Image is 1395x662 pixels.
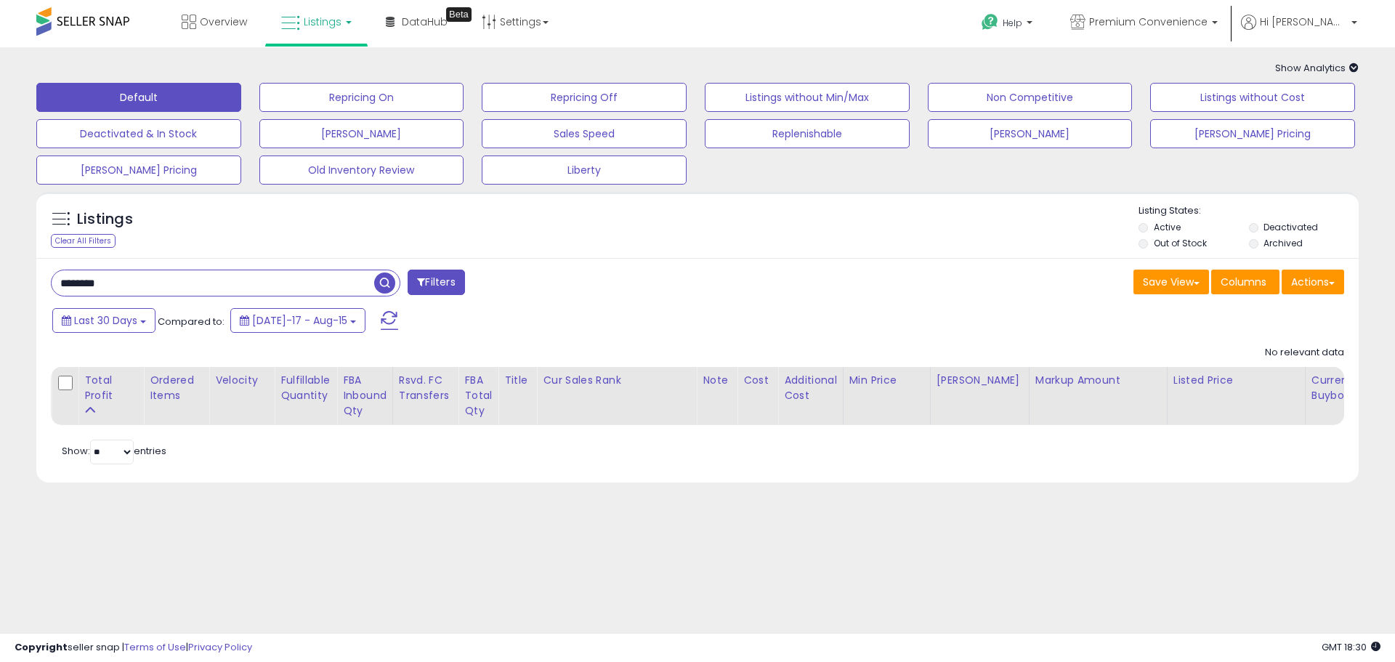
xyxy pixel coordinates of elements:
[200,15,247,29] span: Overview
[543,373,690,388] div: Cur Sales Rank
[928,119,1133,148] button: [PERSON_NAME]
[402,15,448,29] span: DataHub
[784,373,837,403] div: Additional Cost
[150,373,203,403] div: Ordered Items
[1241,15,1357,47] a: Hi [PERSON_NAME]
[1003,17,1022,29] span: Help
[36,156,241,185] button: [PERSON_NAME] Pricing
[446,7,472,22] div: Tooltip anchor
[304,15,341,29] span: Listings
[1275,61,1359,75] span: Show Analytics
[928,83,1133,112] button: Non Competitive
[124,640,186,654] a: Terms of Use
[1265,346,1344,360] div: No relevant data
[15,640,68,654] strong: Copyright
[482,83,687,112] button: Repricing Off
[1035,373,1161,388] div: Markup Amount
[981,13,999,31] i: Get Help
[703,373,731,388] div: Note
[1311,373,1386,403] div: Current Buybox Price
[15,641,252,655] div: seller snap | |
[158,315,225,328] span: Compared to:
[464,373,492,419] div: FBA Total Qty
[1154,237,1207,249] label: Out of Stock
[705,119,910,148] button: Replenishable
[1150,83,1355,112] button: Listings without Cost
[705,83,910,112] button: Listings without Min/Max
[408,270,464,295] button: Filters
[52,308,155,333] button: Last 30 Days
[1150,119,1355,148] button: [PERSON_NAME] Pricing
[1211,270,1279,294] button: Columns
[1322,640,1380,654] span: 2025-09-15 18:30 GMT
[259,119,464,148] button: [PERSON_NAME]
[743,373,772,388] div: Cost
[343,373,387,419] div: FBA inbound Qty
[62,444,166,458] span: Show: entries
[399,373,453,403] div: Rsvd. FC Transfers
[937,373,1023,388] div: [PERSON_NAME]
[970,2,1047,47] a: Help
[188,640,252,654] a: Privacy Policy
[259,156,464,185] button: Old Inventory Review
[1263,237,1303,249] label: Archived
[230,308,365,333] button: [DATE]-17 - Aug-15
[1089,15,1208,29] span: Premium Convenience
[482,156,687,185] button: Liberty
[84,373,137,403] div: Total Profit
[849,373,924,388] div: Min Price
[1282,270,1344,294] button: Actions
[1260,15,1347,29] span: Hi [PERSON_NAME]
[1221,275,1266,289] span: Columns
[215,373,268,388] div: Velocity
[51,234,116,248] div: Clear All Filters
[482,119,687,148] button: Sales Speed
[74,313,137,328] span: Last 30 Days
[36,83,241,112] button: Default
[36,119,241,148] button: Deactivated & In Stock
[77,209,133,230] h5: Listings
[252,313,347,328] span: [DATE]-17 - Aug-15
[259,83,464,112] button: Repricing On
[1139,204,1358,218] p: Listing States:
[504,373,530,388] div: Title
[1263,221,1318,233] label: Deactivated
[1133,270,1209,294] button: Save View
[1154,221,1181,233] label: Active
[1173,373,1299,388] div: Listed Price
[280,373,331,403] div: Fulfillable Quantity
